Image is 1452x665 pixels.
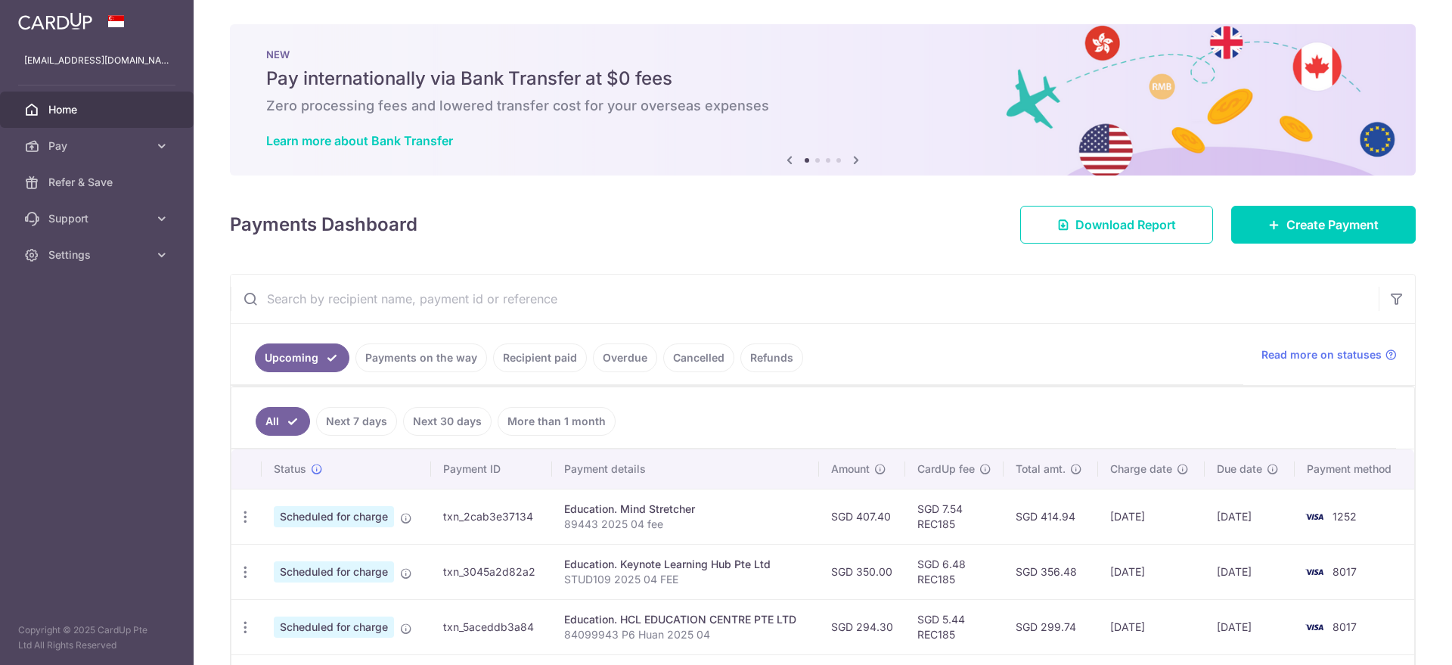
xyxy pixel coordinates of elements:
[564,627,807,642] p: 84099943 P6 Huan 2025 04
[498,407,616,436] a: More than 1 month
[1205,489,1295,544] td: [DATE]
[564,612,807,627] div: Education. HCL EDUCATION CENTRE PTE LTD
[905,544,1004,599] td: SGD 6.48 REC185
[917,461,975,477] span: CardUp fee
[403,407,492,436] a: Next 30 days
[274,506,394,527] span: Scheduled for charge
[564,572,807,587] p: STUD109 2025 04 FEE
[564,557,807,572] div: Education. Keynote Learning Hub Pte Ltd
[663,343,734,372] a: Cancelled
[1004,489,1098,544] td: SGD 414.94
[1333,620,1357,633] span: 8017
[274,617,394,638] span: Scheduled for charge
[231,275,1379,323] input: Search by recipient name, payment id or reference
[431,544,552,599] td: txn_3045a2d82a2
[905,489,1004,544] td: SGD 7.54 REC185
[819,599,905,654] td: SGD 294.30
[1205,544,1295,599] td: [DATE]
[266,67,1379,91] h5: Pay internationally via Bank Transfer at $0 fees
[266,133,453,148] a: Learn more about Bank Transfer
[48,247,148,263] span: Settings
[1231,206,1416,244] a: Create Payment
[1261,347,1382,362] span: Read more on statuses
[1261,347,1397,362] a: Read more on statuses
[1004,599,1098,654] td: SGD 299.74
[819,489,905,544] td: SGD 407.40
[48,175,148,190] span: Refer & Save
[740,343,803,372] a: Refunds
[355,343,487,372] a: Payments on the way
[316,407,397,436] a: Next 7 days
[564,502,807,517] div: Education. Mind Stretcher
[266,48,1379,61] p: NEW
[255,343,349,372] a: Upcoming
[274,461,306,477] span: Status
[24,53,169,68] p: [EMAIL_ADDRESS][DOMAIN_NAME]
[48,138,148,154] span: Pay
[1098,489,1205,544] td: [DATE]
[1098,599,1205,654] td: [DATE]
[431,599,552,654] td: txn_5aceddb3a84
[1333,510,1357,523] span: 1252
[1075,216,1176,234] span: Download Report
[1299,508,1329,526] img: Bank Card
[1004,544,1098,599] td: SGD 356.48
[1110,461,1172,477] span: Charge date
[1299,563,1329,581] img: Bank Card
[1016,461,1066,477] span: Total amt.
[1286,216,1379,234] span: Create Payment
[256,407,310,436] a: All
[1020,206,1213,244] a: Download Report
[48,102,148,117] span: Home
[1333,565,1357,578] span: 8017
[274,561,394,583] span: Scheduled for charge
[1217,461,1262,477] span: Due date
[230,211,417,238] h4: Payments Dashboard
[431,449,552,489] th: Payment ID
[266,97,1379,115] h6: Zero processing fees and lowered transfer cost for your overseas expenses
[564,517,807,532] p: 89443 2025 04 fee
[1098,544,1205,599] td: [DATE]
[1295,449,1414,489] th: Payment method
[18,12,92,30] img: CardUp
[831,461,870,477] span: Amount
[593,343,657,372] a: Overdue
[431,489,552,544] td: txn_2cab3e37134
[552,449,819,489] th: Payment details
[1205,599,1295,654] td: [DATE]
[905,599,1004,654] td: SGD 5.44 REC185
[48,211,148,226] span: Support
[1299,618,1329,636] img: Bank Card
[230,24,1416,176] img: Bank transfer banner
[819,544,905,599] td: SGD 350.00
[493,343,587,372] a: Recipient paid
